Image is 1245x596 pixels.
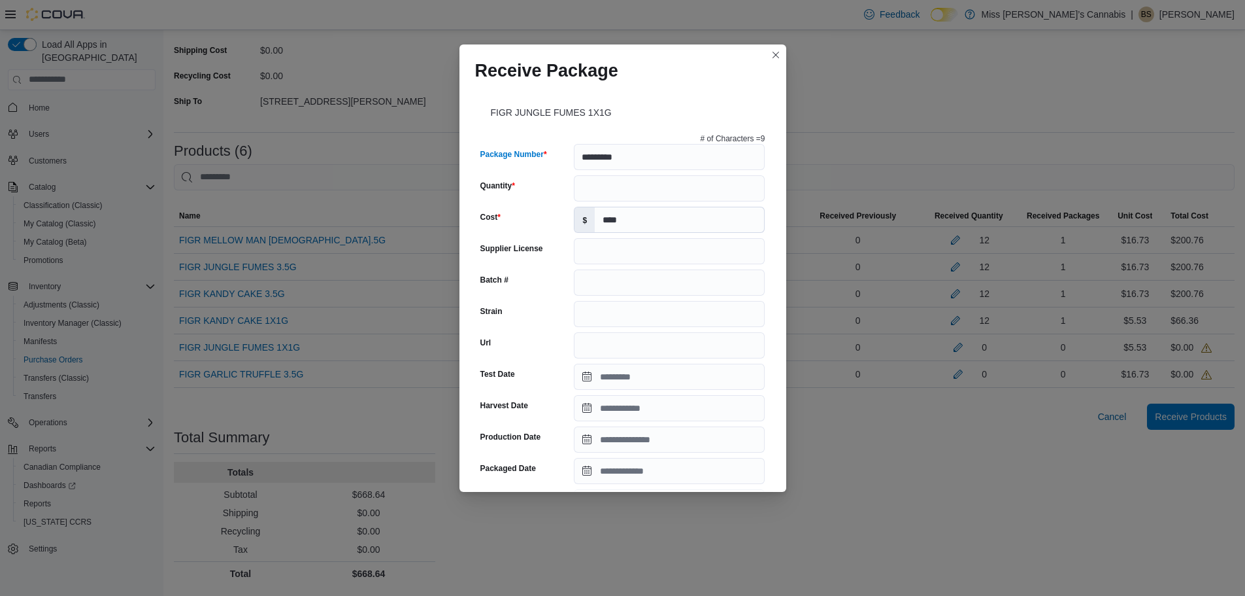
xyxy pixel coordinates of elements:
[480,306,503,317] label: Strain
[475,92,771,128] div: FIGR JUNGLE FUMES 1X1G
[768,47,784,63] button: Closes this modal window
[574,427,765,453] input: Press the down key to open a popover containing a calendar.
[574,395,765,421] input: Press the down key to open a popover containing a calendar.
[480,181,515,191] label: Quantity
[480,432,541,442] label: Production Date
[480,400,528,411] label: Harvest Date
[480,243,543,254] label: Supplier License
[701,133,765,144] p: # of Characters = 9
[574,364,765,390] input: Press the down key to open a popover containing a calendar.
[574,458,765,484] input: Press the down key to open a popover containing a calendar.
[480,369,515,379] label: Test Date
[480,212,501,222] label: Cost
[480,149,547,160] label: Package Number
[480,275,508,285] label: Batch #
[475,60,618,81] h1: Receive Package
[574,207,595,232] label: $
[480,463,536,474] label: Packaged Date
[480,338,491,348] label: Url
